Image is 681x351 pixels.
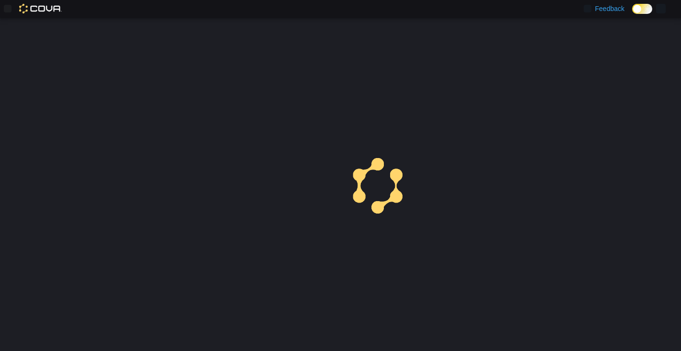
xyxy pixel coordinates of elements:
[632,4,652,14] input: Dark Mode
[19,4,62,13] img: Cova
[341,151,413,223] img: cova-loader
[595,4,624,13] span: Feedback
